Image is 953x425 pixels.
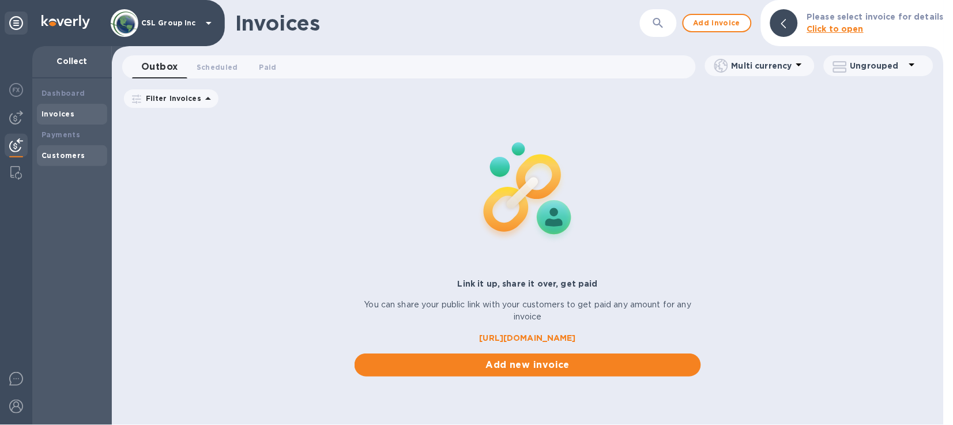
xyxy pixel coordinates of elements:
[732,60,792,72] p: Multi currency
[355,299,701,323] p: You can share your public link with your customers to get paid any amount for any invoice
[141,59,178,75] span: Outbox
[42,55,103,67] p: Collect
[141,19,199,27] p: CSL Group Inc
[480,333,576,343] b: [URL][DOMAIN_NAME]
[683,14,752,32] button: Add invoice
[850,60,905,72] p: Ungrouped
[693,16,741,30] span: Add invoice
[42,89,85,97] b: Dashboard
[355,353,701,377] button: Add new invoice
[42,151,85,160] b: Customers
[42,15,90,29] img: Logo
[807,12,944,21] b: Please select invoice for details
[259,61,277,73] span: Paid
[364,358,692,372] span: Add new invoice
[9,83,23,97] img: Foreign exchange
[355,332,701,344] a: [URL][DOMAIN_NAME]
[42,110,74,118] b: Invoices
[141,93,201,103] p: Filter Invoices
[807,24,864,33] b: Click to open
[355,278,701,289] p: Link it up, share it over, get paid
[235,11,320,35] h1: Invoices
[42,130,80,139] b: Payments
[5,12,28,35] div: Unpin categories
[197,61,238,73] span: Scheduled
